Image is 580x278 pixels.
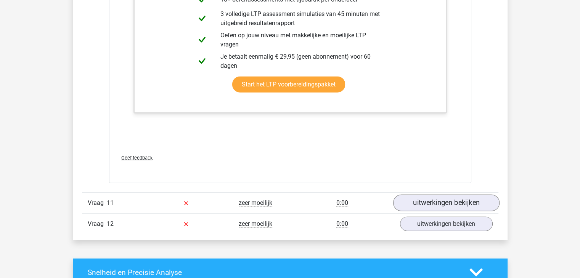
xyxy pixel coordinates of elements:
a: Start het LTP voorbereidingspakket [232,77,345,93]
h4: Snelheid en Precisie Analyse [88,268,458,277]
span: 11 [107,199,114,206]
span: 0:00 [336,199,348,207]
span: Vraag [88,219,107,228]
span: zeer moeilijk [239,220,272,228]
span: 0:00 [336,220,348,228]
a: uitwerkingen bekijken [400,217,493,231]
span: zeer moeilijk [239,199,272,207]
span: Geef feedback [121,155,153,161]
span: Vraag [88,198,107,208]
span: 12 [107,220,114,227]
a: uitwerkingen bekijken [393,195,499,211]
